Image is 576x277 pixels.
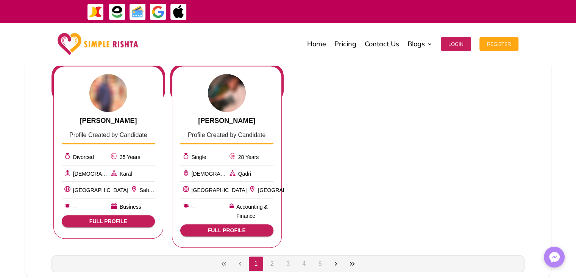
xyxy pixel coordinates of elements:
[69,132,147,138] span: Profile Created by Candidate
[441,25,471,63] a: Login
[89,74,127,112] img: M0Xx2WtSS6ri1S8q3+zh2z6olL85LWv40PHUxYfqScuCQZsjaBdRFeeQE0BVDIGjEVrviD9BcclxERnwFZ1xnGm8EmkmEumfX...
[365,25,399,63] a: Contact Us
[238,171,251,177] span: Qadri
[129,3,146,20] img: Credit Cards
[547,250,562,265] img: Messenger
[208,74,246,112] img: 2V9+hJxtabK1svL289O9h8tLt2b2sZKuiHxenbM2NXxgf3hmDN7FjubJ5vrZ9pqplqqJyoKx+vLR2tLh6pLEIoKwvHq4smaor...
[120,154,140,160] span: 35 Years
[87,3,104,20] img: JazzCash-icon
[334,25,356,63] a: Pricing
[307,25,326,63] a: Home
[73,203,76,212] span: --
[441,37,471,51] button: Login
[68,218,149,224] span: FULL PROFILE
[329,257,343,271] button: Next Page
[258,187,313,193] span: [GEOGRAPHIC_DATA]
[192,171,251,177] span: [DEMOGRAPHIC_DATA]
[265,257,279,271] button: Page 2
[120,203,141,212] span: Business
[192,187,247,193] span: [GEOGRAPHIC_DATA]
[120,171,132,177] span: Karal
[186,227,267,233] span: FULL PROFILE
[180,224,273,236] button: FULL PROFILE
[236,203,273,221] span: Accounting & Finance
[140,187,158,193] span: Sahiwal
[73,154,94,160] span: Divorced
[73,187,128,193] span: [GEOGRAPHIC_DATA]
[109,3,126,20] img: EasyPaisa-icon
[479,37,518,51] button: Register
[407,25,432,63] a: Blogs
[198,117,255,124] span: [PERSON_NAME]
[345,257,359,271] button: Last Page
[80,117,137,124] span: [PERSON_NAME]
[297,257,311,271] button: Page 4
[249,257,263,271] button: Page 1
[313,257,327,271] button: Page 5
[73,171,133,177] span: [DEMOGRAPHIC_DATA]
[170,3,187,20] img: ApplePay-icon
[188,132,265,138] span: Profile Created by Candidate
[192,154,206,160] span: Single
[192,203,195,212] span: --
[479,25,518,63] a: Register
[281,257,295,271] button: Page 3
[150,3,167,20] img: GooglePay-icon
[62,215,155,227] button: FULL PROFILE
[238,154,259,160] span: 28 Years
